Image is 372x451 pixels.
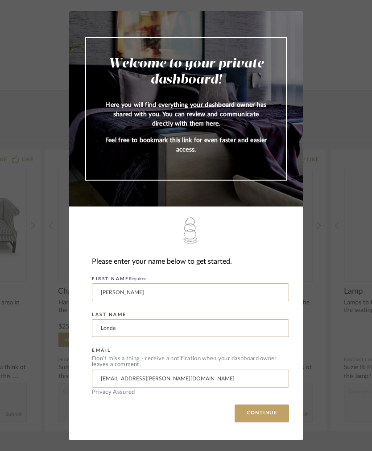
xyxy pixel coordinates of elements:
span: Required [129,277,147,281]
label: LAST NAME [92,312,127,317]
div: Privacy Assured [92,389,289,395]
input: Enter Email [92,370,289,388]
label: EMAIL [92,348,111,353]
input: Enter Last Name [92,319,289,337]
input: Enter First Name [92,283,289,301]
label: FIRST NAME [92,276,147,282]
div: Please enter your name below to get started. [92,256,289,268]
button: CONTINUE [235,405,289,422]
div: Don’t miss a thing - receive a notification when your dashboard owner leaves a comment. [92,356,289,367]
p: Feel free to bookmark this link for even faster and easier access. [104,136,268,155]
p: Here you will find everything your dashboard owner has shared with you. You can review and commun... [104,101,268,129]
h2: Welcome to your private dashboard! [104,56,268,88]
